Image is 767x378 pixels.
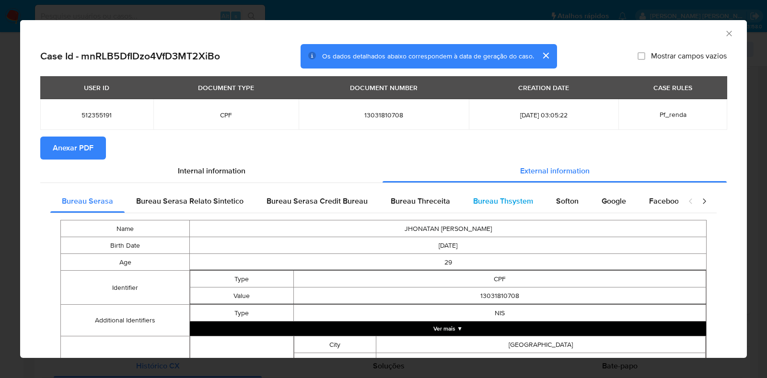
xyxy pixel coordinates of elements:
td: Type [190,305,293,321]
td: Birth Date [61,237,190,254]
div: DOCUMENT TYPE [192,80,260,96]
div: closure-recommendation-modal [20,20,747,358]
td: [PERSON_NAME] [376,353,706,370]
div: USER ID [78,80,115,96]
td: Additional Identifiers [61,305,190,336]
span: Bureau Threceita [391,195,450,206]
td: CPF [293,271,706,287]
td: JHONATAN [PERSON_NAME] [190,220,707,237]
span: External information [520,165,590,176]
span: Bureau Thsystem [473,195,533,206]
span: Softon [556,195,579,206]
span: 512355191 [52,111,142,119]
span: Os dados detalhados abaixo correspondem à data de geração do caso. [322,51,534,61]
span: Mostrar campos vazios [651,51,727,61]
div: Detailed external info [50,190,678,213]
td: Value [190,287,293,304]
td: Type [190,271,293,287]
button: Expand array [190,321,706,336]
div: DOCUMENT NUMBER [344,80,423,96]
input: Mostrar campos vazios [638,52,645,60]
button: Anexar PDF [40,137,106,160]
td: City [294,336,376,353]
td: Name [61,220,190,237]
span: Anexar PDF [53,137,93,159]
div: CREATION DATE [512,80,575,96]
td: 13031810708 [293,287,706,304]
span: Bureau Serasa Relato Sintetico [136,195,244,206]
h2: Case Id - mnRLB5DfIDzo4VfD3MT2XiBo [40,50,220,62]
button: cerrar [534,44,557,67]
span: [DATE] 03:05:22 [480,111,607,119]
td: 29 [190,254,707,271]
div: Detailed info [40,160,727,183]
span: Internal information [178,165,245,176]
span: Google [602,195,626,206]
span: Bureau Serasa Credit Bureau [267,195,368,206]
span: Pf_renda [660,110,686,119]
td: [GEOGRAPHIC_DATA] [376,336,706,353]
td: NIS [293,305,706,321]
td: Identifier [61,271,190,305]
button: Fechar a janela [724,29,733,37]
td: [DATE] [190,237,707,254]
span: CPF [165,111,288,119]
span: Bureau Serasa [62,195,113,206]
td: Street Address [294,353,376,370]
span: Facebook [649,195,683,206]
div: CASE RULES [648,80,698,96]
td: Age [61,254,190,271]
span: 13031810708 [310,111,457,119]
